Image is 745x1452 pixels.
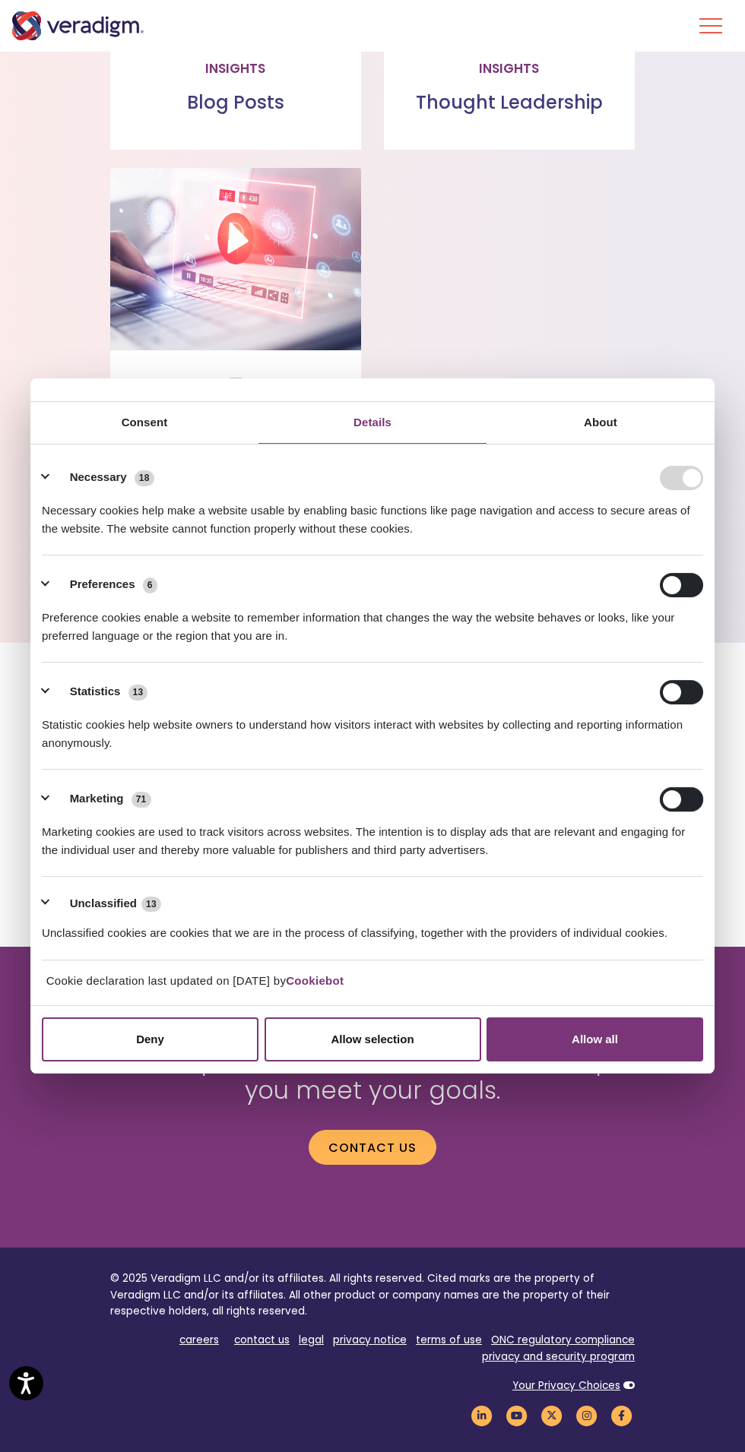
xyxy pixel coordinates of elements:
[42,787,160,811] button: Marketing (71)
[491,1333,635,1347] a: ONC regulatory compliance
[512,1378,620,1393] a: Your Privacy Choices
[299,1333,324,1347] a: legal
[35,972,711,1001] div: Cookie declaration last updated on [DATE] by
[70,684,121,701] label: Statistics
[42,490,703,538] div: Necessary cookies help make a website usable by enabling basic functions like page navigation and...
[309,1130,436,1165] a: Contact us
[482,1349,635,1364] a: privacy and security program
[469,1409,495,1423] a: Veradigm LinkedIn Link
[574,1409,600,1423] a: Veradigm Instagram Link
[11,11,144,40] img: Veradigm logo
[699,6,722,46] button: Toggle Navigation Menu
[42,466,163,490] button: Necessary (18)
[609,1409,635,1423] a: Veradigm Facebook Link
[234,1333,290,1347] a: contact us
[487,402,715,444] a: About
[179,1333,219,1347] a: careers
[122,59,349,79] p: Insights
[30,402,258,444] a: Consent
[265,1017,481,1061] button: Allow selection
[396,92,623,114] h3: Thought Leadership
[286,974,344,987] a: Cookiebot
[42,597,703,645] div: Preference cookies enable a website to remember information that changes the way the website beha...
[110,1017,635,1105] h2: Speak with a Veradigm Account Executive or request a demo of how we can help you meet your goals.
[70,577,135,594] label: Preferences
[333,1333,407,1347] a: privacy notice
[42,1017,258,1061] button: Deny
[416,1333,482,1347] a: terms of use
[42,894,170,913] button: Unclassified (13)
[487,1017,703,1061] button: Allow all
[42,913,703,942] div: Unclassified cookies are cookies that we are in the process of classifying, together with the pro...
[42,573,166,597] button: Preferences (6)
[539,1409,565,1423] a: Veradigm Twitter Link
[258,402,487,444] a: Details
[70,470,127,487] label: Necessary
[504,1409,530,1423] a: Veradigm YouTube Link
[70,791,124,808] label: Marketing
[42,811,703,859] div: Marketing cookies are used to track visitors across websites. The intention is to display ads tha...
[396,59,623,79] p: Insights
[42,680,157,704] button: Statistics (13)
[110,1270,635,1320] p: © 2025 Veradigm LLC and/or its affiliates. All rights reserved. Cited marks are the property of V...
[122,92,349,114] h3: Blog Posts
[42,704,703,752] div: Statistic cookies help website owners to understand how visitors interact with websites by collec...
